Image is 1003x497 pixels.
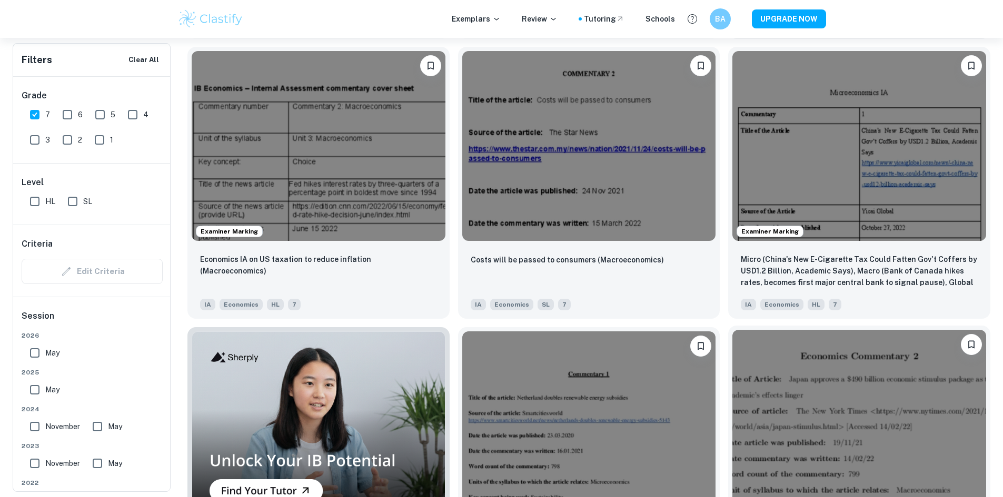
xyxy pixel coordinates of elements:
[45,458,80,469] span: November
[45,384,59,395] span: May
[143,109,148,120] span: 4
[961,334,982,355] button: Bookmark
[646,13,675,25] a: Schools
[420,55,441,76] button: Bookmark
[690,55,711,76] button: Bookmark
[267,299,284,310] span: HL
[690,336,711,357] button: Bookmark
[126,52,162,68] button: Clear All
[462,51,716,241] img: Economics IA example thumbnail: Costs will be passed to consumers (Macro
[683,10,701,28] button: Help and Feedback
[728,47,990,319] a: Examiner MarkingBookmarkMicro (China's New E-Cigarette Tax Could Fatten Gov't Coffers by USD1.2 B...
[45,134,50,146] span: 3
[22,368,163,377] span: 2025
[78,109,83,120] span: 6
[584,13,624,25] a: Tutoring
[177,8,244,29] img: Clastify logo
[22,176,163,189] h6: Level
[45,421,80,432] span: November
[829,299,841,310] span: 7
[737,227,803,236] span: Examiner Marking
[22,404,163,414] span: 2024
[22,331,163,340] span: 2026
[220,299,263,310] span: Economics
[710,8,731,29] button: BA
[714,13,726,25] h6: BA
[45,196,55,207] span: HL
[741,253,978,289] p: Micro (China's New E-Cigarette Tax Could Fatten Gov't Coffers by USD1.2 Billion, Academic Says), ...
[452,13,501,25] p: Exemplars
[732,51,986,241] img: Economics IA example thumbnail: Micro (China's New E-Cigarette Tax Could
[741,299,756,310] span: IA
[192,51,445,241] img: Economics IA example thumbnail: Economics IA on US taxation to reduce in
[458,47,720,319] a: BookmarkCosts will be passed to consumers (Macroeconomics)IAEconomicsSL7
[78,134,82,146] span: 2
[83,196,92,207] span: SL
[22,441,163,451] span: 2023
[961,55,982,76] button: Bookmark
[471,299,486,310] span: IA
[22,259,163,284] div: Criteria filters are unavailable when searching by topic
[108,421,122,432] span: May
[490,299,533,310] span: Economics
[558,299,571,310] span: 7
[22,53,52,67] h6: Filters
[187,47,450,319] a: Examiner MarkingBookmarkEconomics IA on US taxation to reduce inflation (Macroeconomics) IAEconom...
[200,253,437,277] p: Economics IA on US taxation to reduce inflation (Macroeconomics)
[108,458,122,469] span: May
[760,299,803,310] span: Economics
[808,299,825,310] span: HL
[752,9,826,28] button: UPGRADE NOW
[45,109,50,120] span: 7
[22,238,53,250] h6: Criteria
[22,478,163,488] span: 2022
[196,227,262,236] span: Examiner Marking
[538,299,554,310] span: SL
[22,310,163,331] h6: Session
[110,134,113,146] span: 1
[288,299,301,310] span: 7
[200,299,215,310] span: IA
[22,89,163,102] h6: Grade
[111,109,115,120] span: 5
[45,347,59,359] span: May
[522,13,558,25] p: Review
[471,254,664,266] p: Costs will be passed to consumers (Macroeconomics)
